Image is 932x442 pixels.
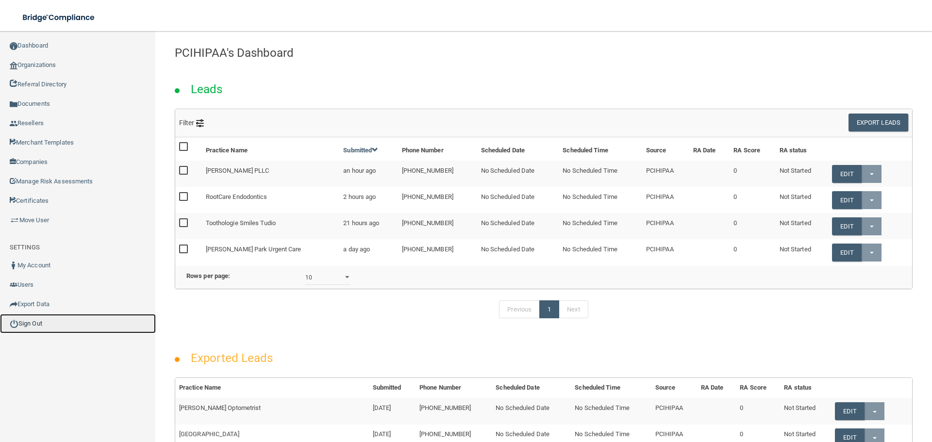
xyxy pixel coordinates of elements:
td: [PERSON_NAME] PLLC [202,161,340,187]
td: RootCare Endodontics [202,187,340,213]
button: Export Leads [849,114,908,131]
td: 21 hours ago [339,213,398,239]
img: icon-export.b9366987.png [10,300,17,308]
th: Scheduled Time [571,378,651,398]
td: No Scheduled Time [559,187,642,213]
th: RA status [776,137,828,161]
td: [PERSON_NAME] Park Urgent Care [202,239,340,265]
td: PCIHIPAA [642,187,689,213]
h4: PCIHIPAA's Dashboard [175,47,913,59]
a: Edit [832,191,862,209]
a: Submitted [343,147,378,154]
a: Edit [832,165,862,183]
td: [PHONE_NUMBER] [398,187,477,213]
td: PCIHIPAA [651,398,697,424]
th: Scheduled Date [477,137,559,161]
td: [DATE] [369,398,416,424]
img: icon-users.e205127d.png [10,281,17,289]
td: No Scheduled Time [571,398,651,424]
img: bridge_compliance_login_screen.278c3ca4.svg [15,8,104,28]
span: Filter [179,119,204,127]
td: No Scheduled Time [559,213,642,239]
td: [PHONE_NUMBER] [398,161,477,187]
th: RA Score [736,378,780,398]
td: No Scheduled Date [477,161,559,187]
a: Edit [832,217,862,235]
td: Not Started [776,213,828,239]
td: 0 [730,187,775,213]
b: Rows per page: [186,272,230,279]
a: 1 [539,300,559,319]
td: PCIHIPAA [642,161,689,187]
td: an hour ago [339,161,398,187]
a: Next [559,300,588,319]
td: No Scheduled Date [477,239,559,265]
img: ic_dashboard_dark.d01f4a41.png [10,42,17,50]
th: RA Date [697,378,736,398]
td: 2 hours ago [339,187,398,213]
td: [PHONE_NUMBER] [416,398,492,424]
td: Not Started [776,187,828,213]
th: RA Score [730,137,775,161]
td: No Scheduled Date [477,213,559,239]
td: [PHONE_NUMBER] [398,213,477,239]
iframe: Drift Widget Chat Controller [764,373,920,412]
td: No Scheduled Date [492,398,571,424]
td: [PERSON_NAME] Optometrist [175,398,369,424]
td: Not Started [776,161,828,187]
td: 0 [736,398,780,424]
td: Not Started [776,239,828,265]
img: icon-filter@2x.21656d0b.png [196,119,204,127]
td: No Scheduled Time [559,161,642,187]
img: ic_reseller.de258add.png [10,120,17,128]
th: Scheduled Date [492,378,571,398]
td: [PHONE_NUMBER] [398,239,477,265]
th: Source [642,137,689,161]
img: icon-documents.8dae5593.png [10,100,17,108]
td: No Scheduled Time [559,239,642,265]
td: 0 [730,161,775,187]
td: a day ago [339,239,398,265]
th: RA Date [689,137,730,161]
a: Previous [499,300,540,319]
img: briefcase.64adab9b.png [10,215,19,225]
h2: Exported Leads [181,344,283,372]
td: 0 [730,239,775,265]
th: Source [651,378,697,398]
img: ic_power_dark.7ecde6b1.png [10,319,18,328]
a: Edit [832,244,862,262]
td: PCIHIPAA [642,213,689,239]
th: Phone Number [398,137,477,161]
img: ic_user_dark.df1a06c3.png [10,262,17,269]
td: 0 [730,213,775,239]
th: Practice Name [202,137,340,161]
th: Scheduled Time [559,137,642,161]
td: PCIHIPAA [642,239,689,265]
td: No Scheduled Date [477,187,559,213]
label: SETTINGS [10,242,40,253]
th: Practice Name [175,378,369,398]
h2: Leads [181,76,233,103]
th: Phone Number [416,378,492,398]
img: organization-icon.f8decf85.png [10,62,17,69]
td: Toothologie Smiles Tudio [202,213,340,239]
th: Submitted [369,378,416,398]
